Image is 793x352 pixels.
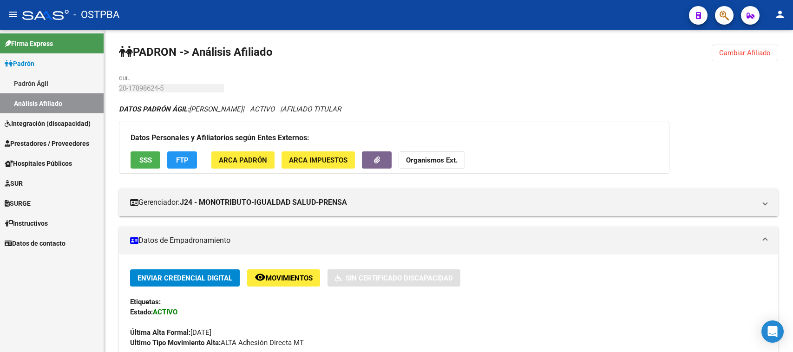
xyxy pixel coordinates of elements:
strong: Ultimo Tipo Movimiento Alta: [130,339,221,347]
button: ARCA Padrón [211,151,275,169]
span: Enviar Credencial Digital [138,274,232,282]
strong: Organismos Ext. [406,156,458,164]
span: - OSTPBA [73,5,119,25]
span: ALTA Adhesión Directa MT [130,339,304,347]
button: Enviar Credencial Digital [130,269,240,287]
mat-icon: remove_red_eye [255,272,266,283]
span: Firma Express [5,39,53,49]
strong: J24 - MONOTRIBUTO-IGUALDAD SALUD-PRENSA [180,197,347,208]
strong: Etiquetas: [130,298,161,306]
mat-panel-title: Gerenciador: [130,197,756,208]
span: Datos de contacto [5,238,66,248]
button: FTP [167,151,197,169]
strong: ACTIVO [153,308,177,316]
span: SSS [139,156,152,164]
span: ARCA Impuestos [289,156,347,164]
span: [DATE] [130,328,211,337]
span: ARCA Padrón [219,156,267,164]
span: Cambiar Afiliado [719,49,771,57]
span: SURGE [5,198,31,209]
mat-expansion-panel-header: Datos de Empadronamiento [119,227,778,254]
span: SUR [5,178,23,189]
mat-icon: menu [7,9,19,20]
strong: PADRON -> Análisis Afiliado [119,46,273,59]
span: Movimientos [266,274,313,282]
button: ARCA Impuestos [282,151,355,169]
strong: Estado: [130,308,153,316]
span: Prestadores / Proveedores [5,138,89,149]
mat-expansion-panel-header: Gerenciador:J24 - MONOTRIBUTO-IGUALDAD SALUD-PRENSA [119,189,778,216]
i: | ACTIVO | [119,105,341,113]
button: Cambiar Afiliado [712,45,778,61]
span: Instructivos [5,218,48,228]
span: Hospitales Públicos [5,158,72,169]
div: Open Intercom Messenger [761,320,784,343]
strong: DATOS PADRÓN ÁGIL: [119,105,189,113]
button: SSS [131,151,160,169]
button: Movimientos [247,269,320,287]
mat-panel-title: Datos de Empadronamiento [130,235,756,246]
button: Organismos Ext. [399,151,465,169]
strong: Última Alta Formal: [130,328,190,337]
span: AFILIADO TITULAR [282,105,341,113]
span: Integración (discapacidad) [5,118,91,129]
span: FTP [176,156,189,164]
button: Sin Certificado Discapacidad [328,269,460,287]
mat-icon: person [774,9,786,20]
span: Sin Certificado Discapacidad [346,274,453,282]
span: Padrón [5,59,34,69]
h3: Datos Personales y Afiliatorios según Entes Externos: [131,131,658,144]
span: [PERSON_NAME] [119,105,242,113]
